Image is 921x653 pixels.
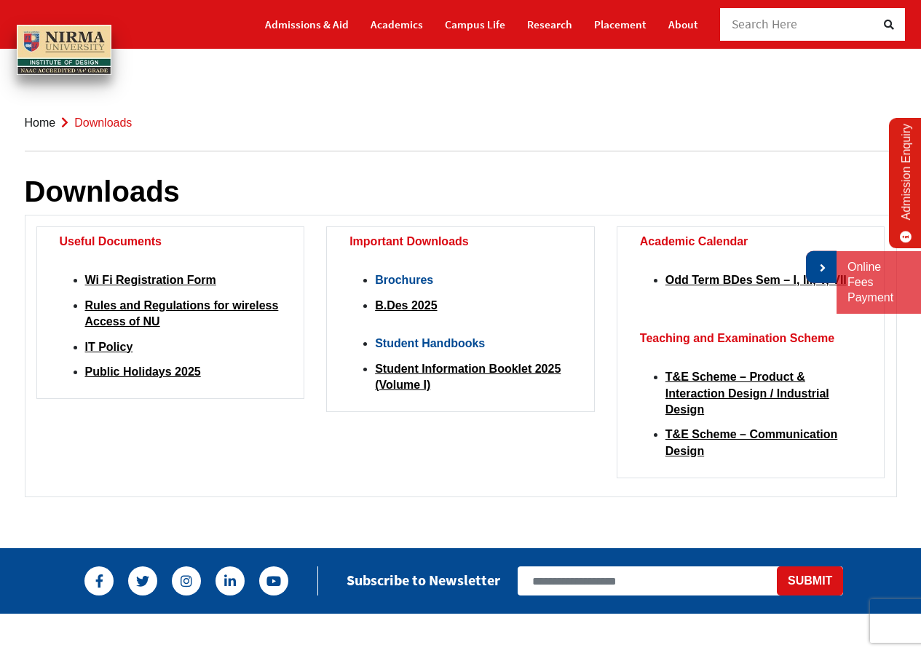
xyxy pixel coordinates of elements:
[375,299,437,312] a: B.Des 2025
[732,16,798,32] span: Search Here
[349,234,572,248] h5: Important Downloads
[847,260,910,305] a: Online Fees Payment
[85,274,216,286] a: Wi Fi Registration Form
[85,365,201,378] a: Public Holidays 2025
[25,95,897,151] nav: breadcrumb
[640,331,862,345] h5: Teaching and Examination Scheme
[640,234,862,248] h5: Academic Calendar
[665,371,829,416] a: T&E Scheme – Product & Interaction Design / Industrial Design
[777,566,843,595] button: Submit
[371,12,423,37] a: Academics
[668,12,698,37] a: About
[347,571,500,589] h2: Subscribe to Newsletter
[527,12,572,37] a: Research
[74,116,132,129] span: Downloads
[17,25,111,75] img: main_logo
[60,234,282,248] h5: Useful Documents
[665,274,847,286] a: Odd Term BDes Sem – I, III, V, VII
[375,274,433,286] strong: Brochures
[265,12,349,37] a: Admissions & Aid
[665,428,838,456] a: T&E Scheme – Communication Design
[85,299,279,328] a: Rules and Regulations for wireless Access of NU
[25,174,897,209] h1: Downloads
[375,363,561,391] a: Student Information Booklet 2025 (Volume I)
[594,12,647,37] a: Placement
[445,12,505,37] a: Campus Life
[25,116,56,129] a: Home
[85,341,133,353] a: IT Policy
[375,337,485,349] strong: Student Handbooks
